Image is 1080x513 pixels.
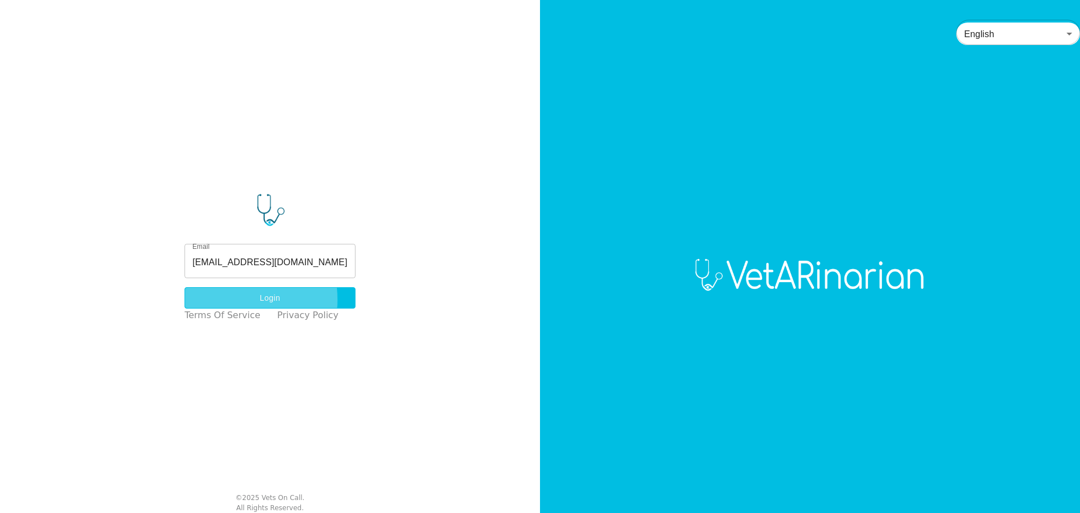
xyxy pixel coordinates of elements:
[236,493,305,503] div: © 2025 Vets On Call.
[687,258,933,292] img: Logo
[184,309,260,322] a: Terms of Service
[236,503,304,513] div: All Rights Reserved.
[956,18,1080,50] div: English
[184,287,355,309] button: Login
[277,309,339,322] a: Privacy Policy
[184,193,355,227] img: Logo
